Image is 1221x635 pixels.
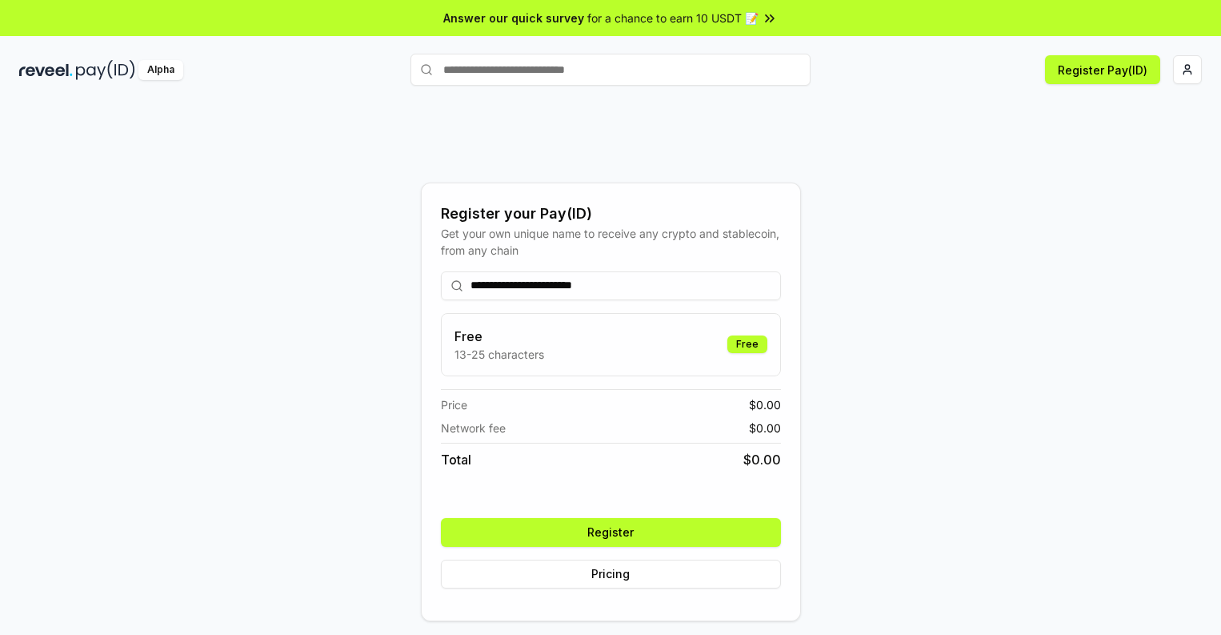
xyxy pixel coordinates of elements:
[441,518,781,547] button: Register
[441,420,506,436] span: Network fee
[587,10,759,26] span: for a chance to earn 10 USDT 📝
[727,336,767,353] div: Free
[441,225,781,259] div: Get your own unique name to receive any crypto and stablecoin, from any chain
[441,560,781,589] button: Pricing
[441,396,467,413] span: Price
[76,60,135,80] img: pay_id
[138,60,183,80] div: Alpha
[454,327,544,346] h3: Free
[749,420,781,436] span: $ 0.00
[749,396,781,413] span: $ 0.00
[19,60,73,80] img: reveel_dark
[743,450,781,469] span: $ 0.00
[441,450,471,469] span: Total
[443,10,584,26] span: Answer our quick survey
[1045,55,1160,84] button: Register Pay(ID)
[441,203,781,225] div: Register your Pay(ID)
[454,346,544,363] p: 13-25 characters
